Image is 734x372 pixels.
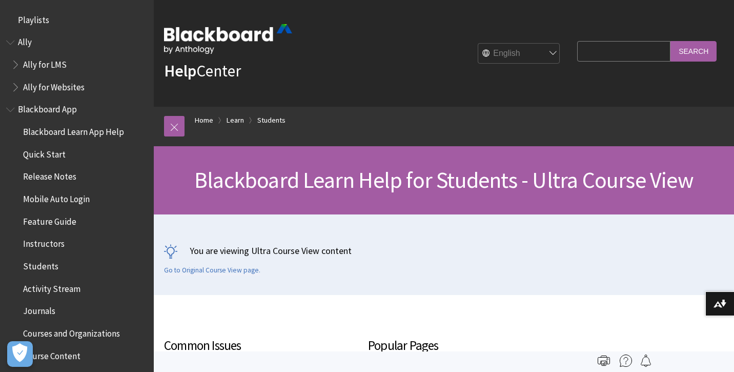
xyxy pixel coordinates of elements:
[23,280,80,294] span: Activity Stream
[194,166,694,194] span: Blackboard Learn Help for Students - Ultra Course View
[6,11,148,29] nav: Book outline for Playlists
[620,355,632,367] img: More help
[23,236,65,249] span: Instructors
[23,190,90,204] span: Mobile Auto Login
[23,325,120,339] span: Courses and Organizations
[598,355,610,367] img: Print
[18,11,49,25] span: Playlists
[164,61,241,81] a: HelpCenter
[670,41,717,61] input: Search
[18,34,32,48] span: Ally
[23,303,55,317] span: Journals
[368,336,572,366] h3: Popular Pages
[18,101,77,115] span: Blackboard App
[23,146,66,160] span: Quick Start
[478,44,560,64] select: Site Language Selector
[23,347,80,361] span: Course Content
[23,79,85,92] span: Ally for Websites
[23,56,67,70] span: Ally for LMS
[164,244,724,257] p: You are viewing Ultra Course View content
[257,114,286,127] a: Students
[164,266,260,275] a: Go to Original Course View page.
[7,341,33,367] button: Open Preferences
[227,114,244,127] a: Learn
[6,34,148,96] nav: Book outline for Anthology Ally Help
[23,213,76,227] span: Feature Guide
[23,258,58,271] span: Students
[164,61,196,81] strong: Help
[23,168,76,182] span: Release Notes
[195,114,213,127] a: Home
[164,24,292,54] img: Blackboard by Anthology
[640,355,652,367] img: Follow this page
[164,336,358,366] h3: Common Issues
[23,123,124,137] span: Blackboard Learn App Help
